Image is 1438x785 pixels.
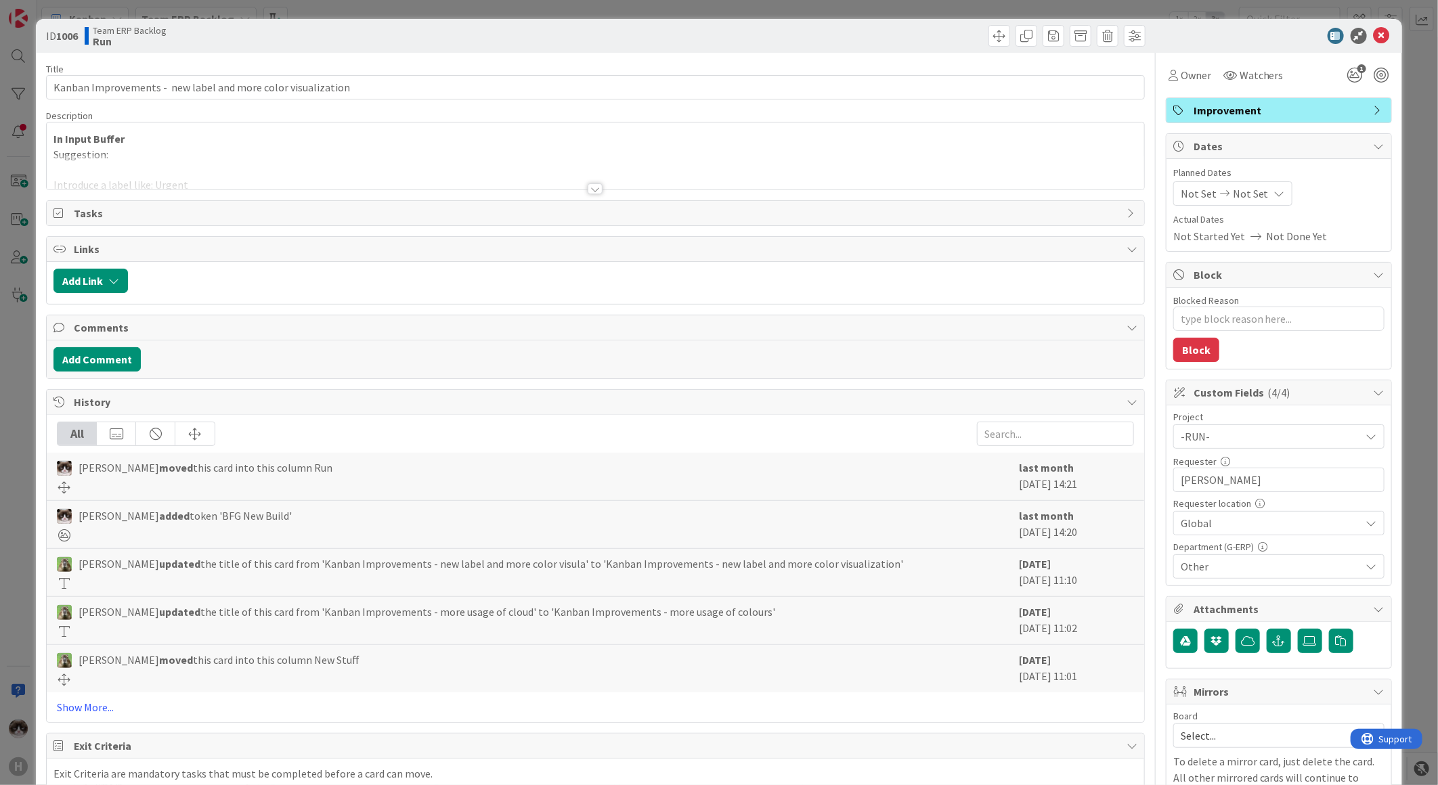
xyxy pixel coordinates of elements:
span: Custom Fields [1194,384,1367,401]
b: Run [93,36,167,47]
div: Project [1173,412,1385,422]
div: Exit Criteria are mandatory tasks that must be completed before a card can move. [53,765,433,782]
img: Kv [57,509,72,524]
div: All [58,422,97,445]
div: [DATE] 11:10 [1019,556,1134,589]
img: TT [57,557,72,572]
span: -RUN- [1181,427,1354,446]
div: Department (G-ERP) [1173,542,1385,552]
span: Board [1173,711,1198,721]
span: [PERSON_NAME] token 'BFG New Build' [79,508,292,524]
b: [DATE] [1019,557,1051,570]
b: updated [159,557,200,570]
span: Links [74,241,1120,257]
span: Tasks [74,205,1120,221]
input: Search... [977,422,1134,446]
span: Improvement [1194,102,1367,118]
span: Other [1181,558,1361,575]
div: [DATE] 14:20 [1019,508,1134,541]
span: Select... [1181,726,1354,745]
div: [DATE] 11:01 [1019,652,1134,686]
span: Owner [1181,67,1211,83]
button: Add Comment [53,347,141,372]
span: Dates [1194,138,1367,154]
span: ( 4/4 ) [1268,386,1290,399]
span: Not Set [1181,185,1217,202]
input: type card name here... [46,75,1145,99]
label: Title [46,63,64,75]
label: Requester [1173,455,1217,468]
span: Comments [74,319,1120,336]
div: [DATE] 11:02 [1019,604,1134,637]
span: Mirrors [1194,683,1367,700]
a: Show More... [57,699,1134,715]
b: added [159,509,190,522]
span: Planned Dates [1173,166,1385,180]
span: 1 [1357,64,1366,73]
b: [DATE] [1019,653,1051,667]
span: Not Set [1233,185,1269,202]
label: Blocked Reason [1173,294,1239,307]
span: Not Done Yet [1267,228,1328,244]
span: History [74,394,1120,410]
span: Not Started Yet [1173,228,1245,244]
span: Block [1194,267,1367,283]
img: Kv [57,461,72,476]
b: [DATE] [1019,605,1051,619]
span: [PERSON_NAME] this card into this column Run [79,459,332,476]
span: Team ERP Backlog [93,25,167,36]
p: Suggestion: [53,147,1137,162]
span: Watchers [1240,67,1284,83]
img: TT [57,653,72,668]
b: last month [1019,509,1074,522]
span: ID [46,28,78,44]
b: moved [159,653,193,667]
span: Actual Dates [1173,212,1385,227]
span: Description [46,110,93,122]
img: TT [57,605,72,620]
span: [PERSON_NAME] this card into this column New Stuff [79,652,359,668]
strong: In Input Buffer [53,132,125,145]
div: [DATE] 14:21 [1019,459,1134,493]
button: Add Link [53,269,128,293]
span: [PERSON_NAME] the title of this card from 'Kanban Improvements - more usage of cloud' to 'Kanban ... [79,604,775,620]
span: [PERSON_NAME] the title of this card from 'Kanban Improvements - new label and more color visula'... [79,556,903,572]
span: Attachments [1194,601,1367,617]
div: Requester location [1173,499,1385,508]
span: Support [28,2,62,18]
b: moved [159,461,193,474]
b: last month [1019,461,1074,474]
span: Global [1181,514,1354,533]
b: 1006 [56,29,78,43]
b: updated [159,605,200,619]
button: Block [1173,338,1219,362]
span: Exit Criteria [74,738,1120,754]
